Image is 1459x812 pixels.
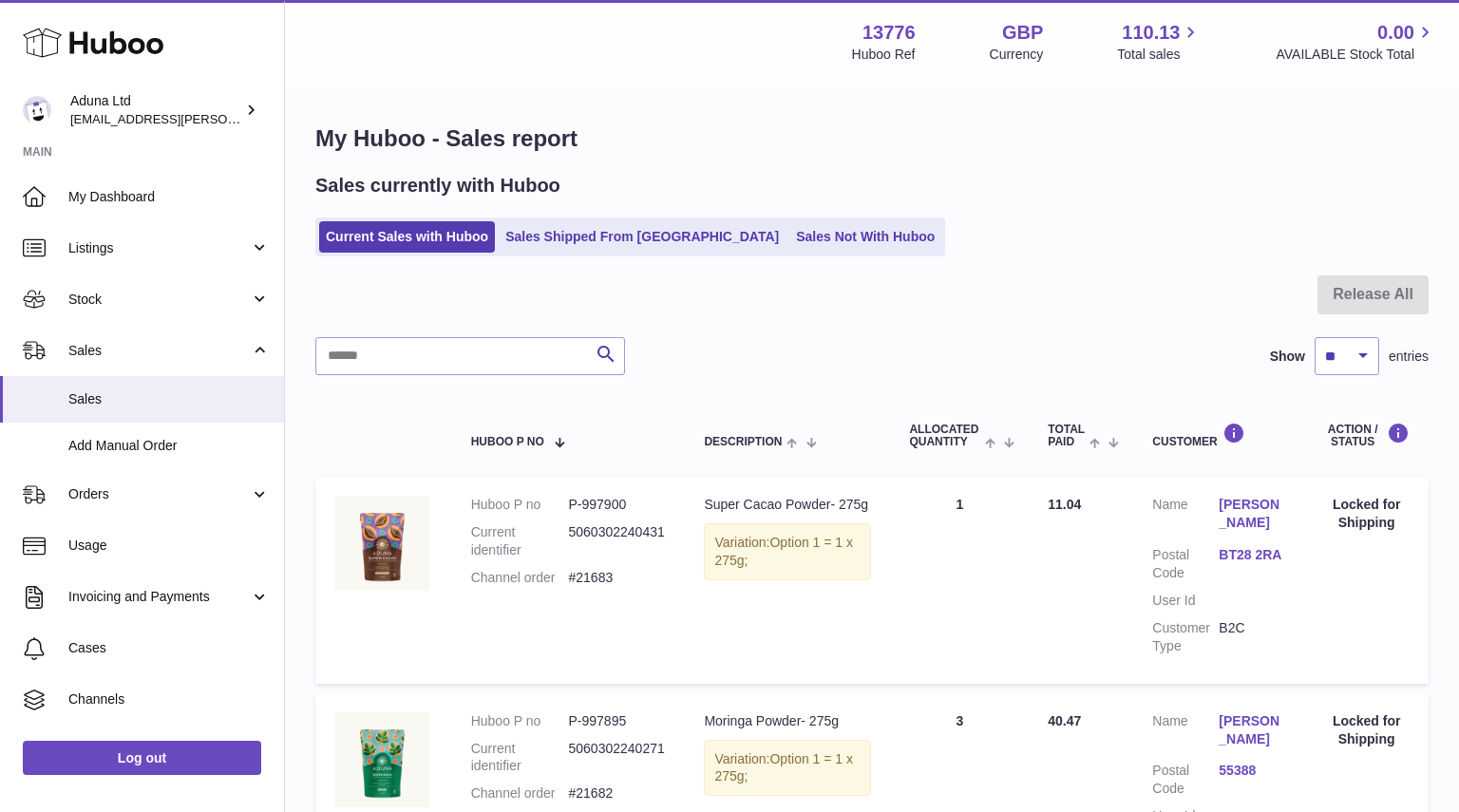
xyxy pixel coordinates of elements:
[1122,20,1180,46] span: 110.13
[1002,20,1043,46] strong: GBP
[1152,619,1219,655] dt: Customer Type
[471,784,569,803] dt: Channel order
[1048,424,1085,448] span: Total paid
[569,712,667,730] dd: P-997895
[1389,348,1429,366] span: entries
[315,123,1429,154] h1: My Huboo - Sales report
[1323,496,1410,532] div: Locked for Shipping
[569,740,667,776] dd: 5060302240271
[68,588,250,606] span: Invoicing and Payments
[471,436,544,448] span: Huboo P no
[1117,20,1202,64] a: 110.13 Total sales
[1219,619,1285,655] dd: B2C
[23,96,51,124] img: deborahe.kamara@aduna.com
[68,437,270,455] span: Add Manual Order
[890,477,1029,683] td: 1
[1270,348,1305,366] label: Show
[1323,712,1410,748] div: Locked for Shipping
[471,712,569,730] dt: Huboo P no
[334,496,429,591] img: SUPER-CACAO-POWDER-POUCH-FOP-CHALK.jpg
[1152,496,1219,537] dt: Name
[68,239,250,257] span: Listings
[1219,546,1285,564] a: BT28 2RA
[1152,546,1219,582] dt: Postal Code
[1152,762,1219,798] dt: Postal Code
[1152,712,1219,753] dt: Name
[68,537,270,555] span: Usage
[1377,20,1414,46] span: 0.00
[704,712,871,730] div: Moringa Powder- 275g
[68,390,270,408] span: Sales
[1276,20,1436,64] a: 0.00 AVAILABLE Stock Total
[334,712,429,807] img: MORINGA-POWDER-POUCH-FOP-CHALK.jpg
[990,46,1044,64] div: Currency
[1048,497,1081,512] span: 11.04
[569,496,667,514] dd: P-997900
[714,751,853,784] span: Option 1 = 1 x 275g;
[70,111,483,126] span: [EMAIL_ADDRESS][PERSON_NAME][PERSON_NAME][DOMAIN_NAME]
[1276,46,1436,64] span: AVAILABLE Stock Total
[704,523,871,580] div: Variation:
[909,424,980,448] span: ALLOCATED Quantity
[471,496,569,514] dt: Huboo P no
[471,523,569,559] dt: Current identifier
[1323,423,1410,448] div: Action / Status
[471,569,569,587] dt: Channel order
[704,436,782,448] span: Description
[569,569,667,587] dd: #21683
[1152,423,1285,448] div: Customer
[1219,496,1285,532] a: [PERSON_NAME]
[68,342,250,360] span: Sales
[714,535,853,568] span: Option 1 = 1 x 275g;
[68,690,270,708] span: Channels
[70,92,241,128] div: Aduna Ltd
[1219,762,1285,780] a: 55388
[569,784,667,803] dd: #21682
[68,188,270,206] span: My Dashboard
[704,496,871,514] div: Super Cacao Powder- 275g
[862,20,916,46] strong: 13776
[789,221,941,253] a: Sales Not With Huboo
[68,291,250,309] span: Stock
[1152,592,1219,610] dt: User Id
[1117,46,1202,64] span: Total sales
[704,740,871,797] div: Variation:
[569,523,667,559] dd: 5060302240431
[319,221,495,253] a: Current Sales with Huboo
[315,173,560,198] h2: Sales currently with Huboo
[23,741,261,775] a: Log out
[1048,713,1081,728] span: 40.47
[1219,712,1285,748] a: [PERSON_NAME]
[68,485,250,503] span: Orders
[852,46,916,64] div: Huboo Ref
[499,221,786,253] a: Sales Shipped From [GEOGRAPHIC_DATA]
[471,740,569,776] dt: Current identifier
[68,639,270,657] span: Cases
